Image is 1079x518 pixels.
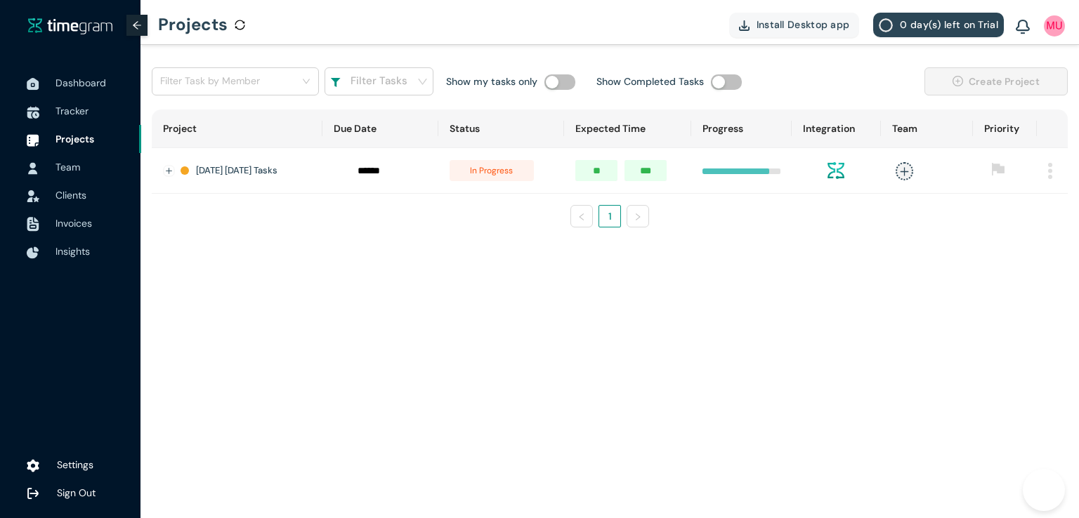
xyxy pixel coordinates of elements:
span: arrow-left [132,20,142,30]
img: ProjectIcon [27,134,39,147]
span: right [634,213,642,221]
a: 1 [599,206,620,227]
span: left [577,213,586,221]
button: plus-circleCreate Project [924,67,1068,95]
span: sync [235,20,245,30]
img: DashboardIcon [27,78,39,91]
button: left [570,205,593,227]
iframe: Toggle Customer Support [1023,469,1065,511]
span: in progress [450,160,534,181]
h1: [DATE] [DATE] Tasks [196,164,277,178]
img: timegram [28,18,112,34]
img: InvoiceIcon [27,190,39,202]
img: UserIcon [27,162,39,175]
button: right [627,205,649,227]
th: Due Date [322,109,438,148]
div: [DATE] [DATE] Tasks [181,164,311,178]
li: 1 [599,205,621,227]
th: Status [438,109,564,148]
span: 0 day(s) left on Trial [900,17,998,32]
button: Expand row [164,166,175,177]
img: DownloadApp [739,20,750,31]
img: InvoiceIcon [27,217,39,232]
th: Expected Time [564,109,691,148]
h1: Show Completed Tasks [596,74,704,89]
img: filterIcon [330,78,341,88]
th: Project [152,109,322,148]
li: Previous Page [570,205,593,227]
button: 0 day(s) left on Trial [873,13,1004,37]
h1: Projects [158,4,228,46]
span: Sign Out [57,486,96,499]
li: Next Page [627,205,649,227]
span: Projects [55,133,94,145]
img: TimeTrackerIcon [27,106,39,119]
img: InsightsIcon [27,246,39,259]
th: Integration [792,109,881,148]
h1: Show my tasks only [446,74,537,89]
span: Install Desktop app [757,17,850,32]
span: Clients [55,189,86,201]
h1: Filter Tasks [351,73,407,90]
a: timegram [28,17,112,34]
span: Dashboard [55,77,106,89]
span: flag [991,162,1005,176]
img: settings.78e04af822cf15d41b38c81147b09f22.svg [27,459,39,473]
span: Settings [57,458,93,471]
img: MenuIcon.83052f96084528689178504445afa2f4.svg [1048,163,1052,179]
span: Insights [55,245,90,258]
span: Team [55,161,80,173]
th: Priority [973,109,1037,148]
img: BellIcon [1016,20,1030,35]
th: Progress [691,109,792,148]
span: Invoices [55,217,92,230]
th: Team [881,109,974,148]
img: logOut.ca60ddd252d7bab9102ea2608abe0238.svg [27,487,39,500]
span: plus [896,162,913,180]
img: integration [828,162,844,179]
span: down [417,77,428,87]
button: Install Desktop app [729,13,860,37]
span: Tracker [55,105,89,117]
img: UserIcon [1044,15,1065,36]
